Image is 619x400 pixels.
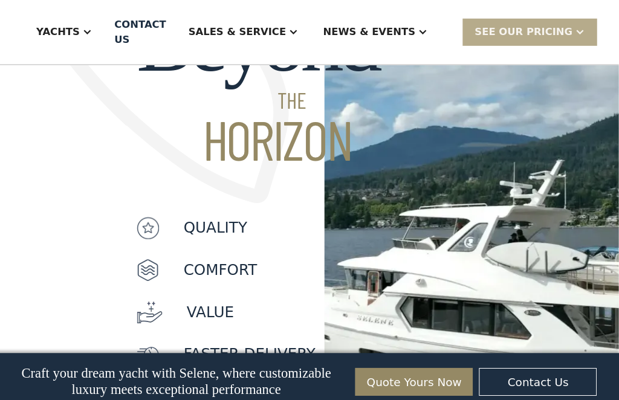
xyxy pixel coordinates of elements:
[149,109,384,163] span: HORIZON
[479,24,574,39] div: SEE Our Pricing
[51,24,93,39] div: Yachts
[149,294,173,315] img: icon
[22,356,353,388] p: Craft your dream yacht with Selene, where customizable luxury meets exceptional performance
[149,253,170,274] img: icon
[361,359,476,386] a: Quote Yours Now
[467,18,598,44] div: SEE Our Pricing
[149,335,170,356] img: icon
[319,7,445,56] div: News & EVENTS
[331,24,421,39] div: News & EVENTS
[149,87,384,109] span: THE
[195,335,323,356] p: faster delivery
[195,253,267,274] p: Comfort
[127,17,177,46] div: Contact US
[149,211,170,233] img: icon
[482,359,597,386] a: Contact Us
[39,7,117,56] div: Yachts
[187,7,318,56] div: Sales & Service
[199,24,294,39] div: Sales & Service
[198,294,244,315] p: value
[195,211,257,233] p: quality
